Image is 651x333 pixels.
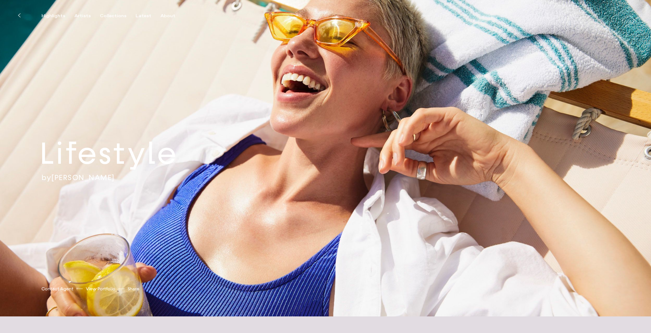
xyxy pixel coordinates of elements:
a: [PERSON_NAME] [51,173,115,182]
h2: Lifestyle [40,134,220,173]
div: Latest [136,13,151,19]
a: View Portfolio [86,286,115,292]
a: Contact Agent [42,286,73,292]
button: Collections [100,13,136,19]
div: Artists [74,13,91,19]
div: Collections [100,13,126,19]
button: About [161,13,185,19]
button: Highlights [42,13,74,19]
div: Highlights [42,13,65,19]
div: About [161,13,175,19]
button: Latest [136,13,161,19]
button: Artists [74,13,100,19]
button: Share [128,285,139,293]
span: by [42,173,51,182]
